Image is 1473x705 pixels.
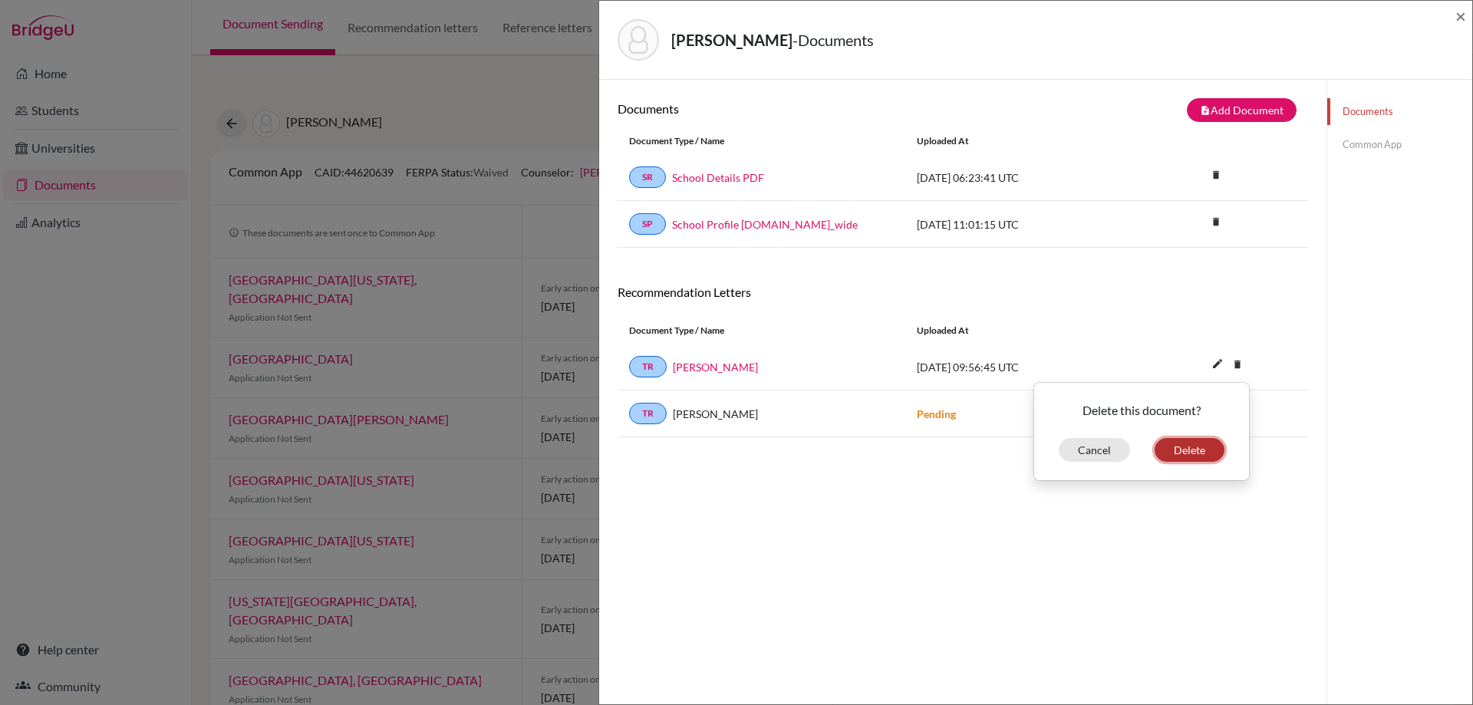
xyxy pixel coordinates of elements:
span: - Documents [793,31,874,49]
span: [PERSON_NAME] [673,406,758,422]
i: delete [1226,353,1249,376]
a: School Details PDF [672,170,764,186]
div: [DATE] 11:01:15 UTC [905,216,1135,232]
button: Delete [1155,438,1224,462]
button: edit [1204,354,1231,377]
a: TR [629,356,667,377]
i: note_add [1200,105,1211,116]
div: delete [1033,382,1250,481]
h6: Recommendation Letters [618,285,1308,299]
a: SP [629,213,666,235]
a: delete [1226,355,1249,376]
a: TR [629,403,667,424]
p: Delete this document? [1046,401,1237,420]
span: × [1455,5,1466,27]
i: delete [1204,163,1227,186]
strong: [PERSON_NAME] [671,31,793,49]
a: Documents [1327,98,1472,125]
div: [DATE] 06:23:41 UTC [905,170,1135,186]
a: [PERSON_NAME] [673,359,758,375]
button: note_addAdd Document [1187,98,1297,122]
h6: Documents [618,101,963,116]
button: Close [1455,7,1466,25]
div: Uploaded at [905,134,1135,148]
div: Document Type / Name [618,134,905,148]
strong: Pending [917,407,956,420]
span: [DATE] 09:56:45 UTC [917,361,1019,374]
a: Common App [1327,131,1472,158]
a: SR [629,166,666,188]
div: Document Type / Name [618,324,905,338]
button: Cancel [1059,438,1130,462]
i: edit [1205,351,1230,376]
div: Uploaded at [905,324,1135,338]
a: delete [1204,212,1227,233]
a: School Profile [DOMAIN_NAME]_wide [672,216,858,232]
i: delete [1204,210,1227,233]
a: delete [1204,166,1227,186]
